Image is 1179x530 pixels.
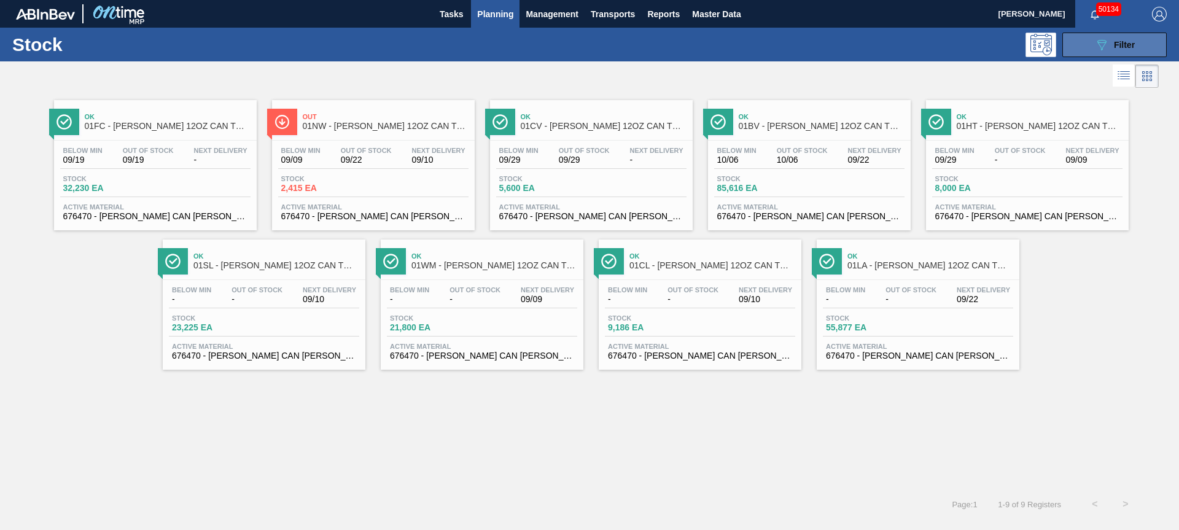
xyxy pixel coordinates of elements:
[717,175,803,182] span: Stock
[411,261,577,270] span: 01WM - CARR BUD 12OZ CAN TWNSTK 30/12 CAN
[739,122,905,131] span: 01BV - CARR BUD 12OZ CAN TWNSTK 30/12 CAN
[372,230,589,370] a: ÍconeOk01WM - [PERSON_NAME] 12OZ CAN TWNSTK 30/12 CANBelow Min-Out Of Stock-Next Delivery09/09Sto...
[477,7,513,21] span: Planning
[935,212,1119,221] span: 676470 - CARR CAN BUD 12OZ TWNSTK 30/12 CAN 0922
[1114,40,1135,50] span: Filter
[281,184,367,193] span: 2,415 EA
[521,295,574,304] span: 09/09
[172,323,258,332] span: 23,225 EA
[45,91,263,230] a: ÍconeOk01FC - [PERSON_NAME] 12OZ CAN TWNSTK 30/12 CANBelow Min09/19Out Of Stock09/19Next Delivery...
[692,7,741,21] span: Master Data
[449,295,500,304] span: -
[85,122,251,131] span: 01FC - CARR BUD 12OZ CAN TWNSTK 30/12 CAN
[521,113,687,120] span: Ok
[499,155,539,165] span: 09/29
[826,323,912,332] span: 55,877 EA
[499,184,585,193] span: 5,600 EA
[1066,147,1119,154] span: Next Delivery
[281,203,465,211] span: Active Material
[957,286,1010,294] span: Next Delivery
[281,155,321,165] span: 09/09
[717,212,901,221] span: 676470 - CARR CAN BUD 12OZ TWNSTK 30/12 CAN 0922
[341,147,392,154] span: Out Of Stock
[521,122,687,131] span: 01CV - CARR BUD 12OZ CAN TWNSTK 30/12 CAN
[123,155,174,165] span: 09/19
[996,500,1061,509] span: 1 - 9 of 9 Registers
[499,212,683,221] span: 676470 - CARR CAN BUD 12OZ TWNSTK 30/12 CAN 0922
[928,114,944,130] img: Ícone
[630,155,683,165] span: -
[995,155,1046,165] span: -
[1110,489,1141,520] button: >
[699,91,917,230] a: ÍconeOk01BV - [PERSON_NAME] 12OZ CAN TWNSTK 30/12 CANBelow Min10/06Out Of Stock10/06Next Delivery...
[819,254,835,269] img: Ícone
[630,147,683,154] span: Next Delivery
[303,295,356,304] span: 09/10
[739,295,792,304] span: 09/10
[591,7,635,21] span: Transports
[1062,33,1167,57] button: Filter
[826,343,1010,350] span: Active Material
[499,175,585,182] span: Stock
[172,314,258,322] span: Stock
[232,286,282,294] span: Out Of Stock
[848,147,901,154] span: Next Delivery
[957,113,1123,120] span: Ok
[848,155,901,165] span: 09/22
[608,314,694,322] span: Stock
[739,286,792,294] span: Next Delivery
[935,203,1119,211] span: Active Material
[717,147,757,154] span: Below Min
[232,295,282,304] span: -
[847,252,1013,260] span: Ok
[281,147,321,154] span: Below Min
[1135,64,1159,88] div: Card Vision
[957,122,1123,131] span: 01HT - CARR BUD 12OZ CAN TWNSTK 30/12 CAN
[608,351,792,360] span: 676470 - CARR CAN BUD 12OZ TWNSTK 30/12 CAN 0922
[390,314,476,322] span: Stock
[717,184,803,193] span: 85,616 EA
[608,323,694,332] span: 9,186 EA
[281,175,367,182] span: Stock
[383,254,399,269] img: Ícone
[390,286,429,294] span: Below Min
[1066,155,1119,165] span: 09/09
[63,147,103,154] span: Below Min
[390,351,574,360] span: 676470 - CARR CAN BUD 12OZ TWNSTK 30/12 CAN 0922
[172,286,211,294] span: Below Min
[274,114,290,130] img: Ícone
[63,155,103,165] span: 09/19
[172,351,356,360] span: 676470 - CARR CAN BUD 12OZ TWNSTK 30/12 CAN 0922
[281,212,465,221] span: 676470 - CARR CAN BUD 12OZ TWNSTK 30/12 CAN 0922
[172,343,356,350] span: Active Material
[56,114,72,130] img: Ícone
[935,147,975,154] span: Below Min
[995,147,1046,154] span: Out Of Stock
[165,254,181,269] img: Ícone
[710,114,726,130] img: Ícone
[1152,7,1167,21] img: Logout
[492,114,508,130] img: Ícone
[935,184,1021,193] span: 8,000 EA
[1025,33,1056,57] div: Programming: no user selected
[777,155,828,165] span: 10/06
[559,155,610,165] span: 09/29
[826,286,865,294] span: Below Min
[193,261,359,270] span: 01SL - CARR BUD 12OZ CAN TWNSTK 30/12 CAN
[1096,2,1121,16] span: 50134
[608,343,792,350] span: Active Material
[1080,489,1110,520] button: <
[194,155,247,165] span: -
[739,113,905,120] span: Ok
[481,91,699,230] a: ÍconeOk01CV - [PERSON_NAME] 12OZ CAN TWNSTK 30/12 CANBelow Min09/29Out Of Stock09/29Next Delivery...
[263,91,481,230] a: ÍconeOut01NW - [PERSON_NAME] 12OZ CAN TWNSTK 30/12 CANBelow Min09/09Out Of Stock09/22Next Deliver...
[12,37,196,52] h1: Stock
[589,230,807,370] a: ÍconeOk01CL - [PERSON_NAME] 12OZ CAN TWNSTK 30/12 CANBelow Min-Out Of Stock-Next Delivery09/10Sto...
[885,295,936,304] span: -
[777,147,828,154] span: Out Of Stock
[172,295,211,304] span: -
[438,7,465,21] span: Tasks
[16,9,75,20] img: TNhmsLtSVTkK8tSr43FrP2fwEKptu5GPRR3wAAAABJRU5ErkJggg==
[917,91,1135,230] a: ÍconeOk01HT - [PERSON_NAME] 12OZ CAN TWNSTK 30/12 CANBelow Min09/29Out Of Stock-Next Delivery09/0...
[559,147,610,154] span: Out Of Stock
